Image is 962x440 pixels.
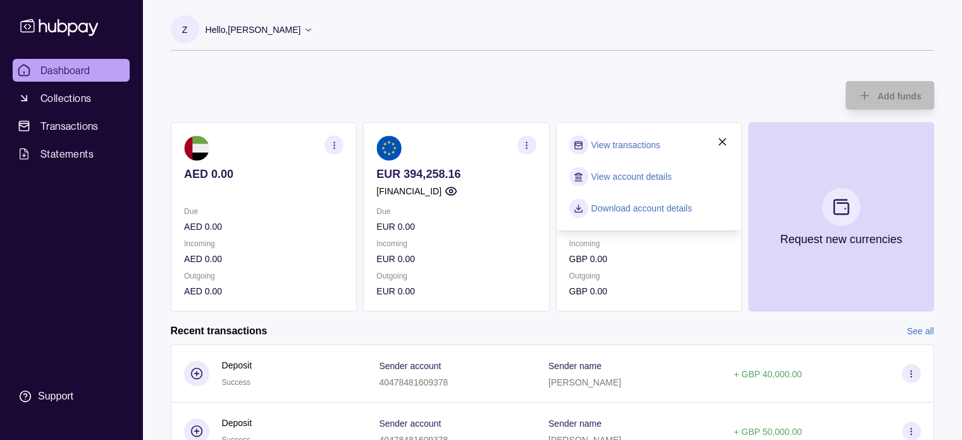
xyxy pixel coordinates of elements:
[13,87,130,110] a: Collections
[40,146,94,161] span: Statements
[780,232,902,246] p: Request new currencies
[877,91,921,101] span: Add funds
[376,167,536,181] p: EUR 394,258.16
[184,220,343,234] p: AED 0.00
[376,220,536,234] p: EUR 0.00
[591,170,671,184] a: View account details
[569,269,728,283] p: Outgoing
[548,377,621,387] p: [PERSON_NAME]
[548,361,601,371] p: Sender name
[379,418,441,429] p: Sender account
[184,167,343,181] p: AED 0.00
[376,269,536,283] p: Outgoing
[548,418,601,429] p: Sender name
[376,252,536,266] p: EUR 0.00
[184,204,343,218] p: Due
[206,23,301,37] p: Hello, [PERSON_NAME]
[184,252,343,266] p: AED 0.00
[569,237,728,251] p: Incoming
[376,204,536,218] p: Due
[184,135,209,161] img: ae
[376,284,536,298] p: EUR 0.00
[734,369,802,379] p: + GBP 40,000.00
[222,358,252,372] p: Deposit
[184,237,343,251] p: Incoming
[40,91,91,106] span: Collections
[734,427,802,437] p: + GBP 50,000.00
[222,378,250,387] span: Success
[13,142,130,165] a: Statements
[222,416,252,430] p: Deposit
[907,324,934,338] a: See all
[182,23,188,37] p: Z
[13,59,130,82] a: Dashboard
[171,324,268,338] h2: Recent transactions
[569,284,728,298] p: GBP 0.00
[591,201,692,215] a: Download account details
[13,115,130,137] a: Transactions
[376,237,536,251] p: Incoming
[38,389,73,403] div: Support
[379,361,441,371] p: Sender account
[569,252,728,266] p: GBP 0.00
[846,81,934,110] button: Add funds
[40,118,99,134] span: Transactions
[40,63,90,78] span: Dashboard
[376,135,402,161] img: eu
[184,269,343,283] p: Outgoing
[379,377,448,387] p: 40478481609378
[376,184,441,198] p: [FINANCIAL_ID]
[591,138,660,152] a: View transactions
[748,122,934,311] button: Request new currencies
[13,383,130,410] a: Support
[184,284,343,298] p: AED 0.00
